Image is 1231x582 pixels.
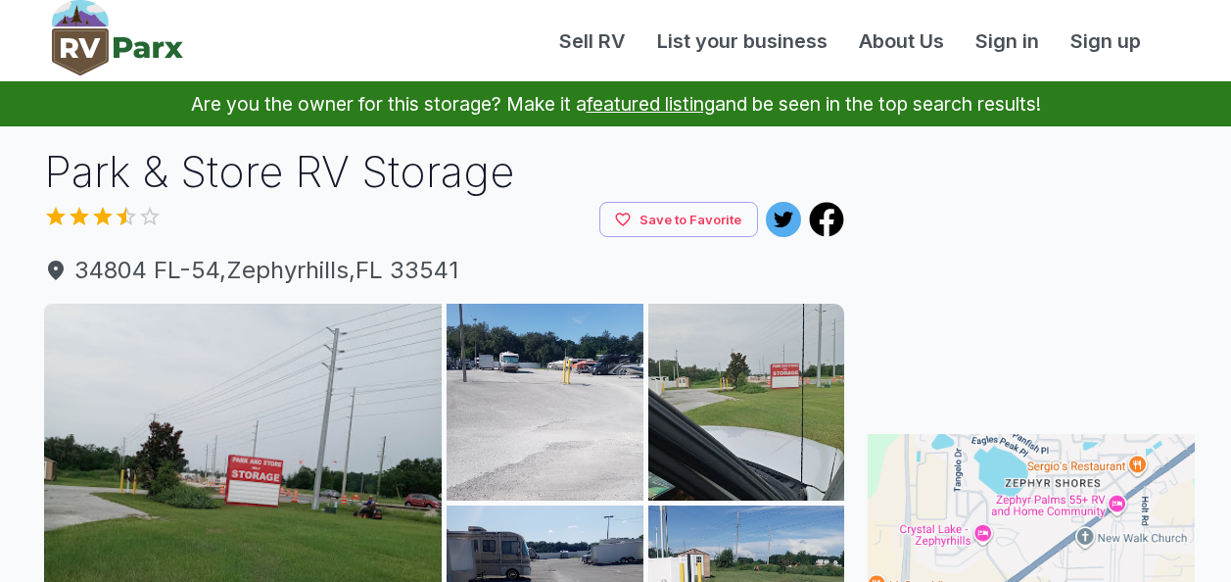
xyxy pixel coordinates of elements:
img: AJQcZqKqkdADJN_oXStzHZvj3hVUHL28kY082ULZGVfroj5ehaqs5u0wK8Q065ZMNmGTVhlaRN2WpHI3mmaPFy8FUqXHzTPYX... [447,304,643,501]
img: AJQcZqKBRt5IkOwyMuEssiQFXODKaVoE61HBmw7IvGXtp4gzdMtEnQg7__D-SIwpyFL_5AfiFxe0vZcyXMF1KGP4GqGXlDNWk... [648,304,845,501]
a: 34804 FL-54,Zephyrhills,FL 33541 [44,253,845,288]
iframe: Advertisement [868,142,1195,387]
button: Save to Favorite [599,202,758,238]
span: 34804 FL-54 , Zephyrhills , FL 33541 [44,253,845,288]
a: Sign up [1055,26,1157,56]
a: Sign in [960,26,1055,56]
a: Sell RV [544,26,641,56]
a: About Us [843,26,960,56]
p: Are you the owner for this storage? Make it a and be seen in the top search results! [24,81,1207,126]
a: featured listing [587,92,715,116]
h1: Park & Store RV Storage [44,142,845,202]
a: List your business [641,26,843,56]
